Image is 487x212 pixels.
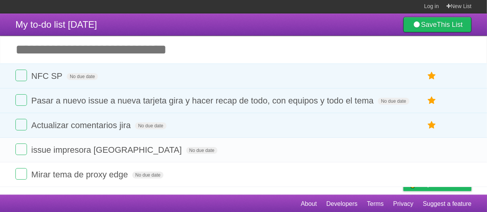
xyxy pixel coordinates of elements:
[301,197,317,211] a: About
[425,94,439,107] label: Star task
[15,168,27,180] label: Done
[326,197,357,211] a: Developers
[186,147,217,154] span: No due date
[420,177,468,191] span: Buy me a coffee
[425,70,439,82] label: Star task
[31,170,130,179] span: Mirar tema de proxy edge
[135,122,166,129] span: No due date
[367,197,384,211] a: Terms
[378,98,409,105] span: No due date
[15,94,27,106] label: Done
[393,197,413,211] a: Privacy
[425,119,439,132] label: Star task
[31,96,376,105] span: Pasar a nuevo issue a nueva tarjeta gira y hacer recap de todo, con equipos y todo el tema
[403,17,472,32] a: SaveThis List
[15,70,27,81] label: Done
[31,71,64,81] span: NFC SP
[15,144,27,155] label: Done
[31,145,184,155] span: issue impresora [GEOGRAPHIC_DATA]
[31,120,133,130] span: Actualizar comentarios jira
[15,19,97,30] span: My to-do list [DATE]
[15,119,27,130] label: Done
[423,197,472,211] a: Suggest a feature
[132,172,163,179] span: No due date
[437,21,463,28] b: This List
[67,73,98,80] span: No due date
